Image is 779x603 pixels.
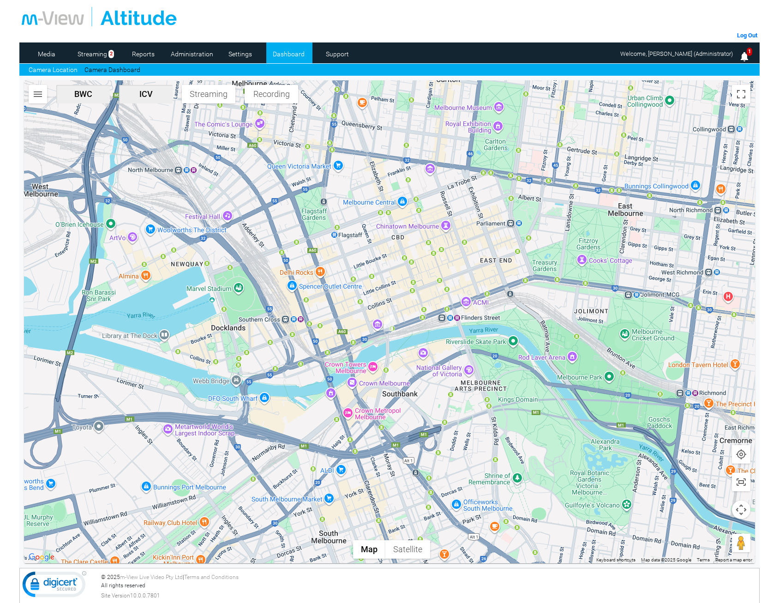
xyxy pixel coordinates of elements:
img: svg+xml,%3Csvg%20xmlns%3D%22http%3A%2F%2Fwww.w3.org%2F2000%2Fsvg%22%20height%3D%2224%22%20viewBox... [736,449,747,460]
span: Streaming [186,89,232,99]
img: bell25.png [739,51,750,62]
a: Media [24,47,69,61]
a: Terms and Conditions [184,574,239,580]
img: svg+xml,%3Csvg%20xmlns%3D%22http%3A%2F%2Fwww.w3.org%2F2000%2Fsvg%22%20height%3D%2224%22%20viewBox... [32,89,43,100]
button: Show all cameras [732,473,750,491]
button: Recording [245,85,298,103]
button: Keyboard shortcuts [596,557,635,563]
button: Map camera controls [732,500,750,519]
span: BWC [60,89,106,99]
a: Log Out [737,32,757,39]
span: 1 [747,48,752,56]
button: BWC [56,85,110,103]
button: Streaming [182,85,235,103]
a: Report a map error [715,557,752,562]
button: Show street map [353,540,385,559]
span: ICV [123,89,169,99]
button: Search [29,85,47,103]
button: Toggle fullscreen view [732,85,750,103]
a: Reports [121,47,166,61]
a: Settings [218,47,263,61]
span: Map data ©2025 Google [641,557,691,562]
div: Site Version [101,591,757,600]
span: 2 [108,50,114,59]
a: Camera Location [29,65,78,75]
img: svg+xml,%3Csvg%20xmlns%3D%22http%3A%2F%2Fwww.w3.org%2F2000%2Fsvg%22%20height%3D%2224%22%20viewBox... [736,476,747,488]
button: Show satellite imagery [385,540,430,559]
a: Support [315,47,360,61]
span: Welcome, [PERSON_NAME] (Administrator) [620,50,733,57]
span: Recording [248,89,294,99]
a: Administration [169,47,214,61]
a: m-View Live Video Pty Ltd [120,574,183,580]
button: Drag Pegman onto the map to open Street View [732,534,750,552]
a: Streaming [72,47,112,61]
div: © 2025 | All rights reserved [101,573,757,600]
img: DigiCert Secured Site Seal [22,571,87,602]
div: YLF415 [384,313,393,331]
img: Google [26,551,57,563]
a: Camera Dashboard [84,65,140,75]
span: 10.0.0.7801 [130,591,160,600]
a: Open this area in Google Maps (opens a new window) [26,551,57,563]
a: Terms (opens in new tab) [697,557,710,562]
button: ICV [119,85,173,103]
a: Dashboard [266,47,311,61]
button: Show user location [732,445,750,464]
